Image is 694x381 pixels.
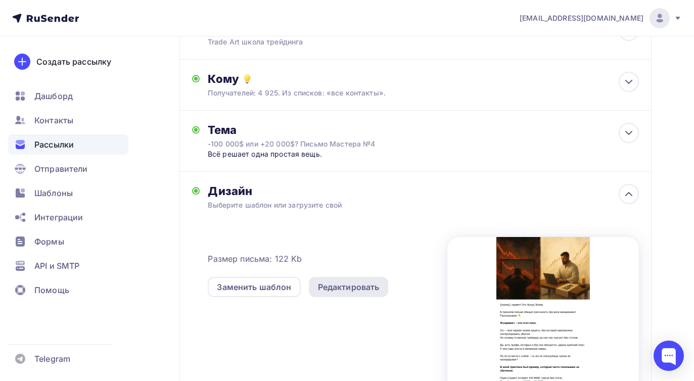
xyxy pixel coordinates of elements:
span: [EMAIL_ADDRESS][DOMAIN_NAME] [520,13,643,23]
span: Контакты [34,114,73,126]
div: Кому [208,72,639,86]
a: Контакты [8,110,128,130]
div: Получателей: 4 925. Из списков: «все контакты». [208,88,595,98]
a: Дашборд [8,86,128,106]
a: Формы [8,231,128,252]
div: Дизайн [208,184,639,198]
a: Шаблоны [8,183,128,203]
span: Помощь [34,284,69,296]
a: Отправители [8,159,128,179]
span: Рассылки [34,138,74,151]
span: Telegram [34,353,70,365]
a: [EMAIL_ADDRESS][DOMAIN_NAME] [520,8,682,28]
span: Формы [34,235,64,248]
span: Шаблоны [34,187,73,199]
div: Всё решает одна простая вещь. [208,149,407,159]
div: Trade Art школа трейдинга [208,37,405,47]
div: -100 000$ или +20 000$? Письмо Мастера №4 [208,139,388,149]
span: Отправители [34,163,88,175]
span: Дашборд [34,90,73,102]
div: Заменить шаблон [217,281,291,293]
a: Рассылки [8,134,128,155]
div: Выберите шаблон или загрузите свой [208,200,595,210]
div: Создать рассылку [36,56,111,68]
div: Тема [208,123,407,137]
span: Размер письма: 122 Kb [208,253,302,265]
span: API и SMTP [34,260,79,272]
span: Интеграции [34,211,83,223]
div: Редактировать [318,281,380,293]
